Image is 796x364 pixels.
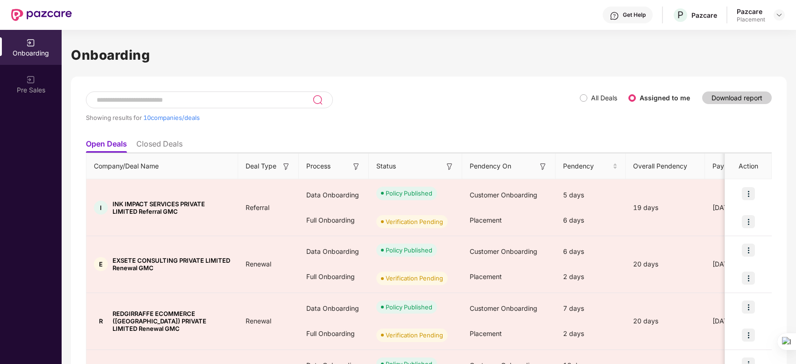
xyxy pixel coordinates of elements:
div: 5 days [556,182,626,208]
div: Verification Pending [386,330,443,340]
span: Placement [470,216,502,224]
img: icon [742,215,755,228]
div: 20 days [626,259,705,269]
img: icon [742,329,755,342]
img: icon [742,272,755,285]
div: 19 days [626,203,705,213]
img: svg+xml;base64,PHN2ZyB3aWR0aD0iMTYiIGhlaWdodD0iMTYiIHZpZXdCb3g9IjAgMCAxNiAxNiIgZmlsbD0ibm9uZSIgeG... [352,162,361,171]
img: svg+xml;base64,PHN2ZyBpZD0iSGVscC0zMngzMiIgeG1sbnM9Imh0dHA6Ly93d3cudzMub3JnLzIwMDAvc3ZnIiB3aWR0aD... [610,11,619,21]
div: 2 days [556,321,626,346]
div: 6 days [556,208,626,233]
span: INK IMPACT SERVICES PRIVATE LIMITED Referral GMC [113,200,231,215]
div: Data Onboarding [299,296,369,321]
th: Pendency [556,154,626,179]
div: Full Onboarding [299,321,369,346]
span: 10 companies/deals [143,114,200,121]
span: P [677,9,683,21]
span: REDGIRRAFFE ECOMMERCE ([GEOGRAPHIC_DATA]) PRIVATE LIMITED Renewal GMC [113,310,231,332]
div: I [94,201,108,215]
span: Customer Onboarding [470,247,537,255]
button: Download report [702,91,772,104]
img: icon [742,244,755,257]
span: Renewal [238,317,279,325]
h1: Onboarding [71,45,787,65]
div: [DATE] [705,259,775,269]
li: Closed Deals [136,139,183,153]
div: Data Onboarding [299,239,369,264]
img: icon [742,301,755,314]
div: 6 days [556,239,626,264]
div: Policy Published [386,245,432,255]
div: 20 days [626,316,705,326]
img: svg+xml;base64,PHN2ZyB3aWR0aD0iMjAiIGhlaWdodD0iMjAiIHZpZXdCb3g9IjAgMCAyMCAyMCIgZmlsbD0ibm9uZSIgeG... [26,75,35,84]
span: Payment Done [712,161,760,171]
div: Placement [737,16,765,23]
span: Renewal [238,260,279,268]
div: [DATE] [705,316,775,326]
img: svg+xml;base64,PHN2ZyB3aWR0aD0iMjAiIGhlaWdodD0iMjAiIHZpZXdCb3g9IjAgMCAyMCAyMCIgZmlsbD0ibm9uZSIgeG... [26,38,35,48]
span: Placement [470,273,502,280]
div: Verification Pending [386,217,443,226]
span: Customer Onboarding [470,304,537,312]
div: 2 days [556,264,626,289]
div: E [94,257,108,271]
th: Company/Deal Name [86,154,238,179]
label: Assigned to me [640,94,690,102]
div: [DATE] [705,203,775,213]
img: svg+xml;base64,PHN2ZyBpZD0iRHJvcGRvd24tMzJ4MzIiIHhtbG5zPSJodHRwOi8vd3d3LnczLm9yZy8yMDAwL3N2ZyIgd2... [775,11,783,19]
span: Placement [470,329,502,337]
th: Overall Pendency [626,154,705,179]
div: Data Onboarding [299,182,369,208]
span: Pendency [563,161,611,171]
img: svg+xml;base64,PHN2ZyB3aWR0aD0iMTYiIGhlaWdodD0iMTYiIHZpZXdCb3g9IjAgMCAxNiAxNiIgZmlsbD0ibm9uZSIgeG... [538,162,548,171]
div: Showing results for [86,114,580,121]
img: icon [742,187,755,200]
div: Pazcare [737,7,765,16]
img: svg+xml;base64,PHN2ZyB3aWR0aD0iMjQiIGhlaWdodD0iMjUiIHZpZXdCb3g9IjAgMCAyNCAyNSIgZmlsbD0ibm9uZSIgeG... [312,94,323,105]
li: Open Deals [86,139,127,153]
div: Get Help [623,11,646,19]
span: EXSETE CONSULTING PRIVATE LIMITED Renewal GMC [113,257,231,272]
div: R [94,314,108,328]
img: svg+xml;base64,PHN2ZyB3aWR0aD0iMTYiIGhlaWdodD0iMTYiIHZpZXdCb3g9IjAgMCAxNiAxNiIgZmlsbD0ibm9uZSIgeG... [282,162,291,171]
span: Customer Onboarding [470,191,537,199]
span: Status [376,161,396,171]
div: Verification Pending [386,273,443,283]
div: 7 days [556,296,626,321]
div: Policy Published [386,302,432,312]
span: Pendency On [470,161,511,171]
img: New Pazcare Logo [11,9,72,21]
th: Payment Done [705,154,775,179]
div: Policy Published [386,189,432,198]
div: Full Onboarding [299,208,369,233]
div: Pazcare [691,11,717,20]
div: Full Onboarding [299,264,369,289]
img: svg+xml;base64,PHN2ZyB3aWR0aD0iMTYiIGhlaWdodD0iMTYiIHZpZXdCb3g9IjAgMCAxNiAxNiIgZmlsbD0ibm9uZSIgeG... [445,162,454,171]
span: Process [306,161,331,171]
th: Action [725,154,772,179]
span: Deal Type [246,161,276,171]
span: Referral [238,203,277,211]
label: All Deals [591,94,617,102]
